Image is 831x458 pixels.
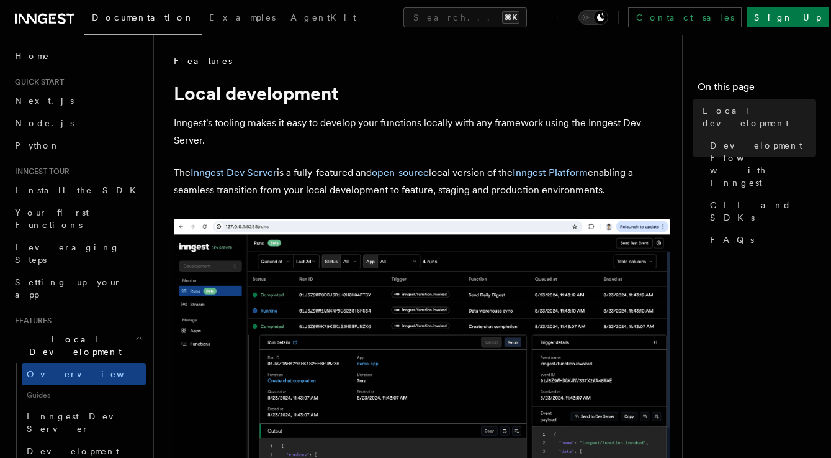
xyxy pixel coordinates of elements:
span: Home [15,50,50,62]
p: The is a fully-featured and local version of the enabling a seamless transition from your local d... [174,164,670,199]
span: Documentation [92,12,194,22]
a: Python [10,134,146,157]
a: CLI and SDKs [705,194,816,229]
a: AgentKit [283,4,364,34]
span: CLI and SDKs [710,199,816,224]
span: Quick start [10,77,64,87]
a: open-source [372,167,429,178]
a: Local development [698,99,816,134]
a: Leveraging Steps [10,236,146,271]
a: FAQs [705,229,816,251]
span: Inngest tour [10,167,70,176]
h1: Local development [174,82,670,104]
span: Next.js [15,96,74,106]
span: Local development [703,104,816,129]
a: Documentation [84,4,202,35]
span: Development Flow with Inngest [710,139,816,189]
h4: On this page [698,80,816,99]
p: Inngest's tooling makes it easy to develop your functions locally with any framework using the In... [174,114,670,149]
a: Overview [22,363,146,385]
a: Inngest Platform [513,167,588,178]
a: Your first Functions [10,201,146,236]
a: Contact sales [628,7,742,27]
span: Overview [27,369,155,379]
a: Development Flow with Inngest [705,134,816,194]
span: Your first Functions [15,208,89,230]
span: Local Development [10,333,135,358]
a: Node.js [10,112,146,134]
span: Features [174,55,232,67]
button: Local Development [10,328,146,363]
span: Leveraging Steps [15,242,120,265]
a: Install the SDK [10,179,146,201]
a: Next.js [10,89,146,112]
a: Examples [202,4,283,34]
span: Setting up your app [15,277,122,300]
a: Inngest Dev Server [191,167,277,178]
span: FAQs [710,234,754,246]
span: Features [10,316,52,326]
a: Setting up your app [10,271,146,306]
button: Toggle dark mode [578,10,608,25]
span: Examples [209,12,276,22]
kbd: ⌘K [502,11,519,24]
span: Python [15,140,60,150]
button: Search...⌘K [403,7,527,27]
a: Sign Up [747,7,829,27]
span: Guides [22,385,146,405]
span: Install the SDK [15,185,143,195]
span: Node.js [15,118,74,128]
span: AgentKit [290,12,356,22]
span: Inngest Dev Server [27,411,133,434]
a: Inngest Dev Server [22,405,146,440]
a: Home [10,45,146,67]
